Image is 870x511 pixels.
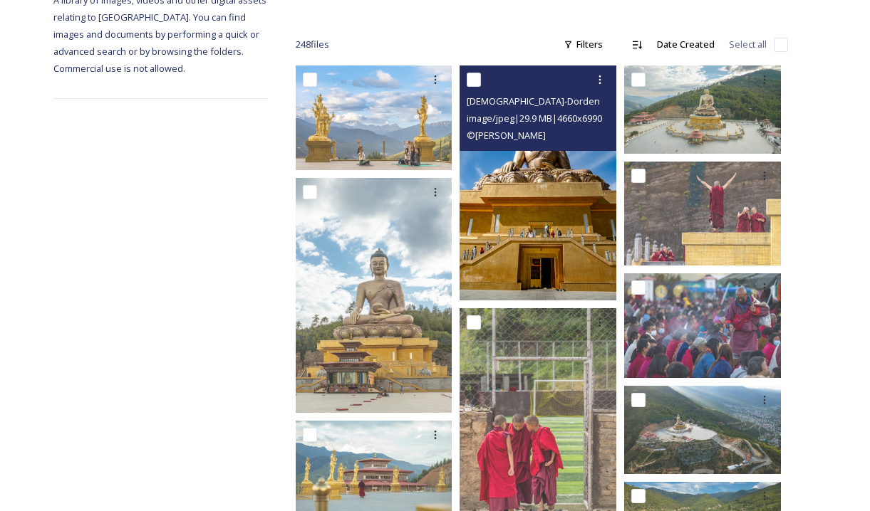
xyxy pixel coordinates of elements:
span: [DEMOGRAPHIC_DATA]-Dordenma-Statue-by-[PERSON_NAME]-6.jpg [467,94,752,107]
img: Thimphu 190723 by Amp Sripimanwat-84.jpg [296,178,452,413]
img: Thimphu 190723 by Amp Sripimanwat-53.jpg [624,65,781,154]
img: Marcus Westberg _ Thimphu25.jpg [624,162,781,266]
span: © [PERSON_NAME] [467,129,546,142]
span: Select all [729,38,767,51]
div: Filters [556,31,610,58]
div: Date Created [650,31,722,58]
img: By Marcus Westberg _Thimphu_2023_34.jpg [624,273,781,378]
img: Buddha-Dordenma-Statue-by-Alicia-Warner-6.jpg [460,65,616,300]
img: Marcus Westberg _ Thimphu27.jpg [296,65,452,170]
span: image/jpeg | 29.9 MB | 4660 x 6990 [467,112,602,125]
span: 248 file s [296,38,329,51]
img: Thimphu 190723 by Amp Sripimanwat-62.jpg [624,386,781,474]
